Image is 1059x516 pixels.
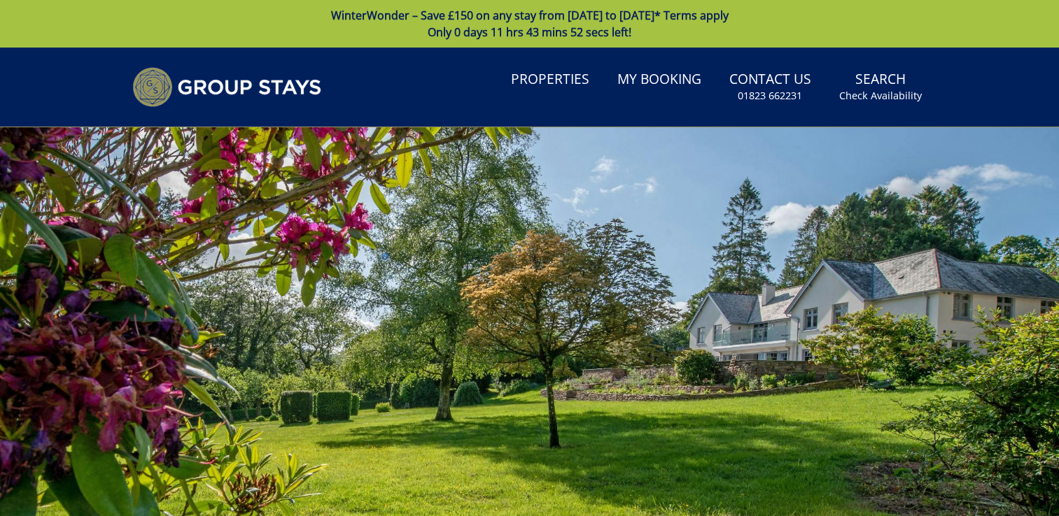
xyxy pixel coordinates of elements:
span: Only 0 days 11 hrs 43 mins 52 secs left! [428,24,631,40]
small: 01823 662231 [738,89,802,103]
a: Properties [505,64,595,96]
a: SearchCheck Availability [834,64,927,110]
a: My Booking [612,64,707,96]
a: Contact Us01823 662231 [724,64,817,110]
small: Check Availability [839,89,922,103]
img: Group Stays [132,67,321,107]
